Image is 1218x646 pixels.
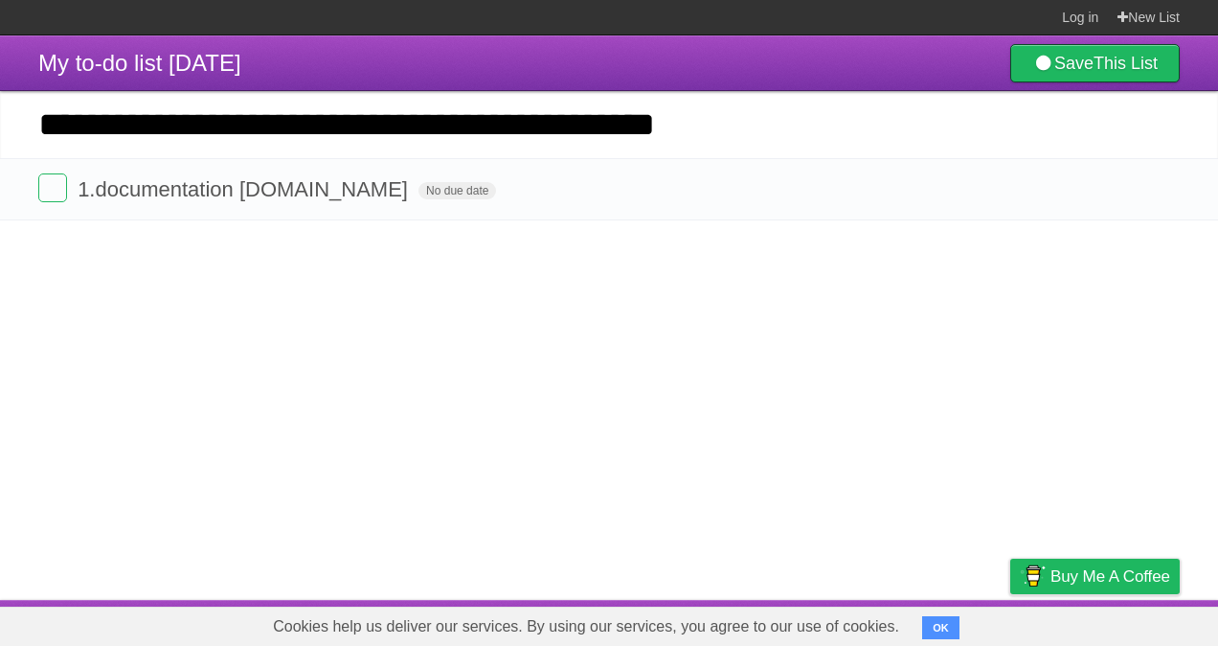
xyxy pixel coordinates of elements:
span: No due date [418,182,496,199]
a: Buy me a coffee [1010,559,1180,594]
label: Done [38,173,67,202]
span: My to-do list [DATE] [38,50,241,76]
a: SaveThis List [1010,44,1180,82]
span: Cookies help us deliver our services. By using our services, you agree to our use of cookies. [254,608,918,646]
span: 1.documentation [DOMAIN_NAME] [78,177,413,201]
a: Terms [920,605,962,641]
a: Privacy [985,605,1035,641]
span: Buy me a coffee [1050,560,1170,593]
a: About [756,605,796,641]
img: Buy me a coffee [1020,560,1046,592]
a: Developers [819,605,896,641]
button: OK [922,616,959,639]
b: This List [1094,54,1158,73]
a: Suggest a feature [1059,605,1180,641]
